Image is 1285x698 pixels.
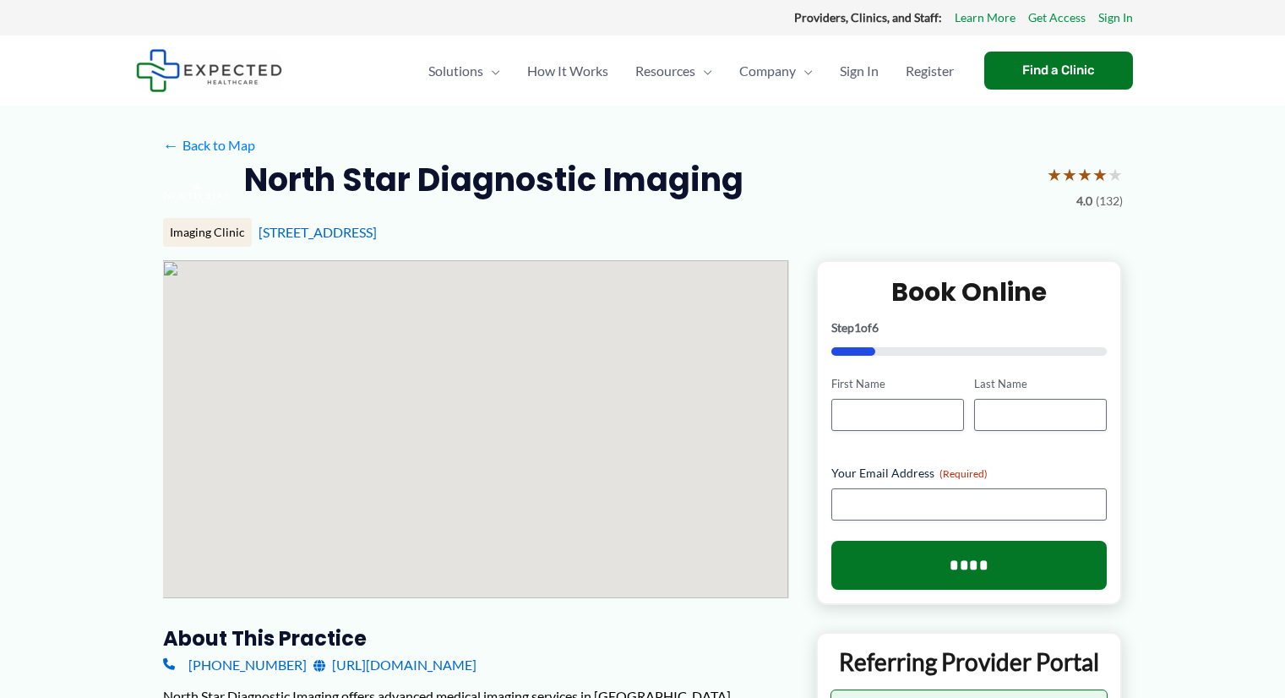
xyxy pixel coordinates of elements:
[872,320,879,335] span: 6
[1092,159,1108,190] span: ★
[831,275,1108,308] h2: Book Online
[955,7,1015,29] a: Learn More
[830,646,1108,677] p: Referring Provider Portal
[831,376,964,392] label: First Name
[854,320,861,335] span: 1
[415,41,967,101] nav: Primary Site Navigation
[974,376,1107,392] label: Last Name
[1047,159,1062,190] span: ★
[794,10,942,25] strong: Providers, Clinics, and Staff:
[635,41,695,101] span: Resources
[1077,159,1092,190] span: ★
[163,218,252,247] div: Imaging Clinic
[483,41,500,101] span: Menu Toggle
[1096,190,1123,212] span: (132)
[163,625,789,652] h3: About this practice
[939,467,988,480] span: (Required)
[892,41,967,101] a: Register
[984,52,1133,90] a: Find a Clinic
[840,41,879,101] span: Sign In
[831,322,1108,334] p: Step of
[244,159,743,200] h2: North Star Diagnostic Imaging
[1076,190,1092,212] span: 4.0
[163,652,307,678] a: [PHONE_NUMBER]
[796,41,813,101] span: Menu Toggle
[695,41,712,101] span: Menu Toggle
[831,465,1108,482] label: Your Email Address
[527,41,608,101] span: How It Works
[1028,7,1086,29] a: Get Access
[259,224,377,240] a: [STREET_ADDRESS]
[514,41,622,101] a: How It Works
[415,41,514,101] a: SolutionsMenu Toggle
[1108,159,1123,190] span: ★
[163,133,255,158] a: ←Back to Map
[1098,7,1133,29] a: Sign In
[622,41,726,101] a: ResourcesMenu Toggle
[136,49,282,92] img: Expected Healthcare Logo - side, dark font, small
[726,41,826,101] a: CompanyMenu Toggle
[906,41,954,101] span: Register
[163,137,179,153] span: ←
[1062,159,1077,190] span: ★
[826,41,892,101] a: Sign In
[739,41,796,101] span: Company
[428,41,483,101] span: Solutions
[313,652,476,678] a: [URL][DOMAIN_NAME]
